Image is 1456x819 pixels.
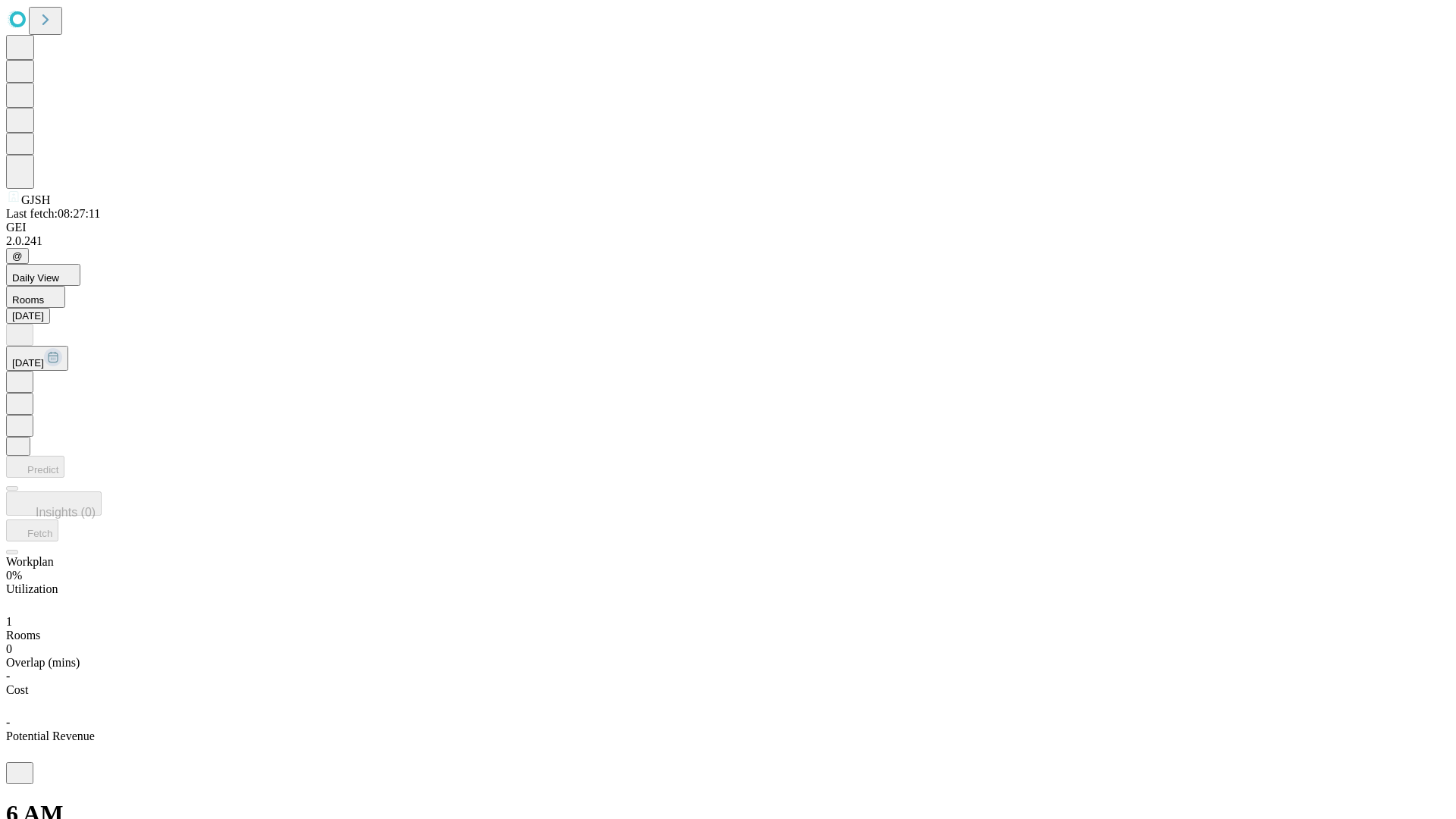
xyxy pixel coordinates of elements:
span: Insights (0) [36,506,96,519]
button: [DATE] [6,308,50,324]
button: [DATE] [6,346,68,371]
span: 0 [6,642,12,655]
button: Fetch [6,519,58,541]
span: Rooms [6,629,40,642]
span: Utilization [6,582,58,595]
button: Rooms [6,286,65,308]
span: Cost [6,683,28,696]
button: @ [6,248,29,264]
span: Potential Revenue [6,730,95,742]
span: - [6,716,10,729]
span: [DATE] [12,357,44,369]
span: Last fetch: 08:27:11 [6,207,100,220]
span: Workplan [6,555,54,568]
span: - [6,670,10,682]
span: @ [12,250,23,262]
span: GJSH [21,193,50,206]
span: Overlap (mins) [6,656,80,669]
span: 0% [6,569,22,582]
span: 1 [6,615,12,628]
span: Rooms [12,294,44,306]
div: GEI [6,221,1450,234]
button: Insights (0) [6,491,102,516]
button: Daily View [6,264,80,286]
span: Daily View [12,272,59,284]
div: 2.0.241 [6,234,1450,248]
button: Predict [6,456,64,478]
